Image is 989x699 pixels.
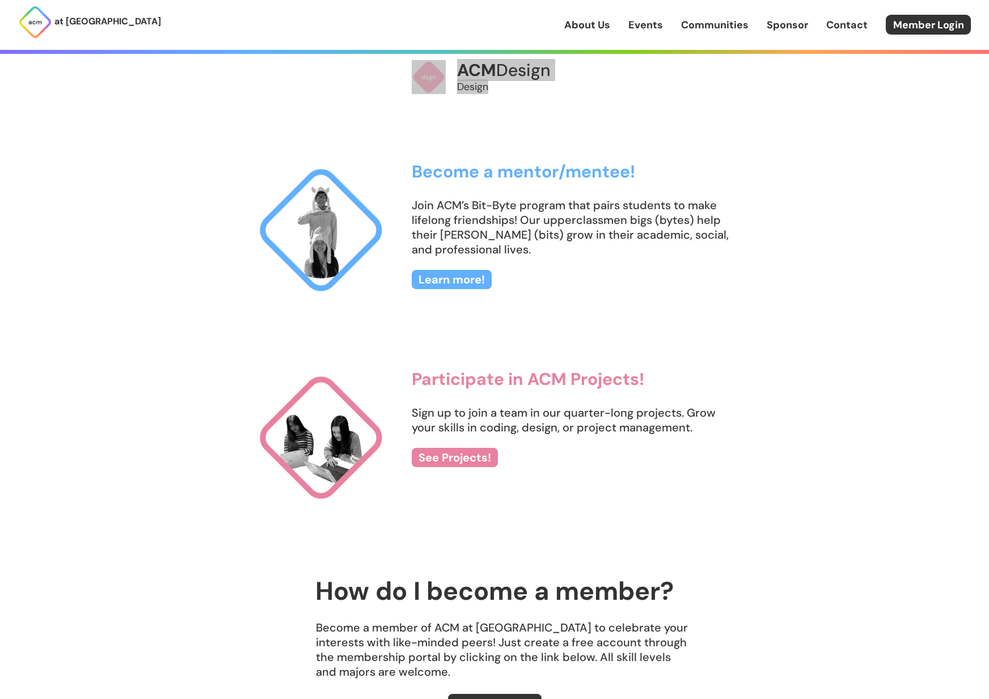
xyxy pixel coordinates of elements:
[412,270,492,289] a: Learn more!
[681,18,749,32] a: Communities
[457,61,576,79] h3: Design
[222,620,767,679] p: Become a member of ACM at [GEOGRAPHIC_DATA] to celebrate your interests with like-minded peers! J...
[628,18,663,32] a: Events
[412,162,736,181] h3: Become a mentor/mentee!
[412,60,446,94] img: ACM Design
[18,5,161,39] a: at [GEOGRAPHIC_DATA]
[457,59,496,81] span: ACM
[412,448,498,467] a: See Projects!
[886,15,971,35] a: Member Login
[457,79,576,94] p: Design
[412,49,576,105] a: ACMDesignDesign
[412,198,736,257] p: Join ACM’s Bit-Byte program that pairs students to make lifelong friendships! Our upperclassmen b...
[767,18,808,32] a: Sponsor
[564,18,610,32] a: About Us
[826,18,868,32] a: Contact
[54,14,161,29] p: at [GEOGRAPHIC_DATA]
[412,405,736,435] p: Sign up to join a team in our quarter-long projects. Grow your skills in coding, design, or proje...
[18,5,52,39] img: ACM Logo
[412,370,736,388] h3: Participate in ACM Projects!
[315,577,674,605] h2: How do I become a member?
